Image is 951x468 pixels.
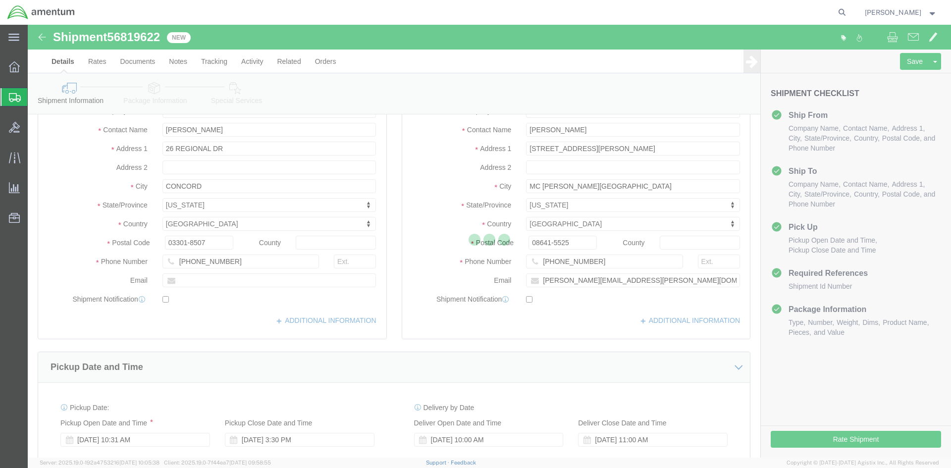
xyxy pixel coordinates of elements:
span: Copyright © [DATE]-[DATE] Agistix Inc., All Rights Reserved [787,459,939,467]
span: Server: 2025.19.0-192a4753216 [40,460,159,466]
span: [DATE] 10:05:38 [119,460,159,466]
a: Feedback [451,460,476,466]
button: [PERSON_NAME] [864,6,938,18]
span: Client: 2025.19.0-7f44ea7 [164,460,271,466]
span: Richard Planchet [865,7,921,18]
a: Support [426,460,451,466]
img: logo [7,5,75,20]
span: [DATE] 09:58:55 [229,460,271,466]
